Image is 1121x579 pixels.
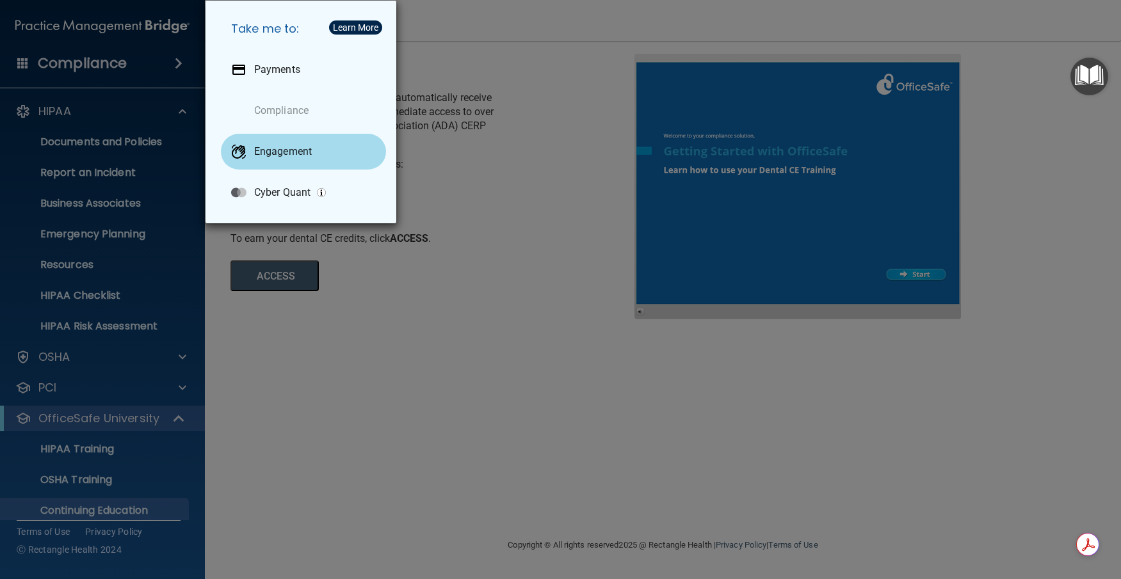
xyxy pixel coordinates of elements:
div: Learn More [333,23,378,32]
a: Cyber Quant [221,175,386,210]
p: Cyber Quant [254,186,310,199]
button: Open Resource Center [1070,58,1108,95]
button: Learn More [329,20,382,35]
h5: Take me to: [221,11,386,47]
p: Payments [254,63,300,76]
p: Engagement [254,145,312,158]
a: Payments [221,52,386,88]
a: Compliance [221,93,386,129]
a: Engagement [221,134,386,170]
